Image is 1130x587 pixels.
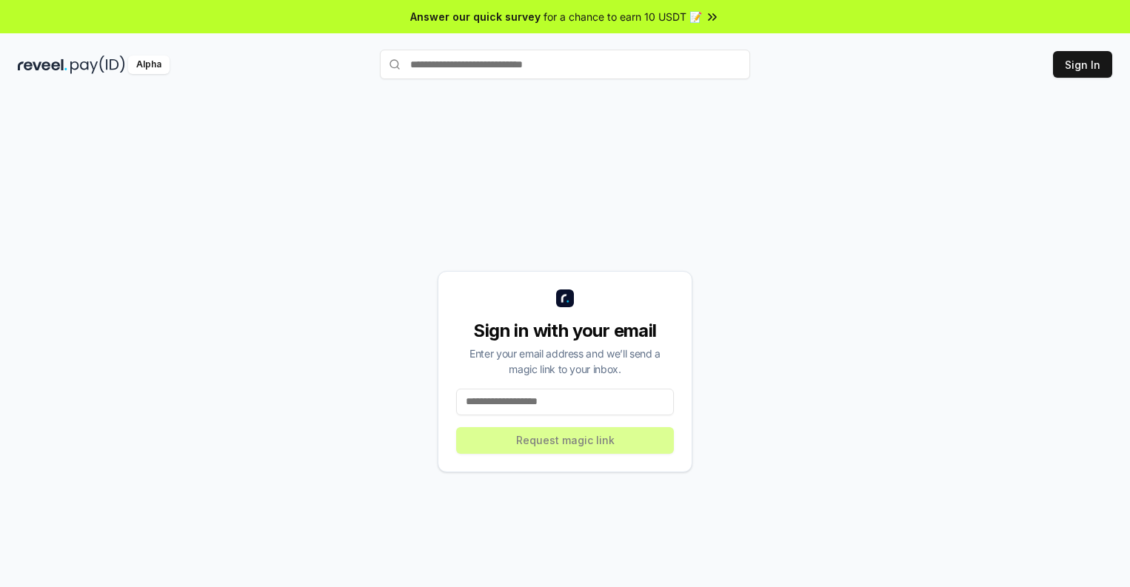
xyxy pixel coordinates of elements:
[128,56,170,74] div: Alpha
[70,56,125,74] img: pay_id
[556,289,574,307] img: logo_small
[544,9,702,24] span: for a chance to earn 10 USDT 📝
[18,56,67,74] img: reveel_dark
[410,9,541,24] span: Answer our quick survey
[1053,51,1112,78] button: Sign In
[456,346,674,377] div: Enter your email address and we’ll send a magic link to your inbox.
[456,319,674,343] div: Sign in with your email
